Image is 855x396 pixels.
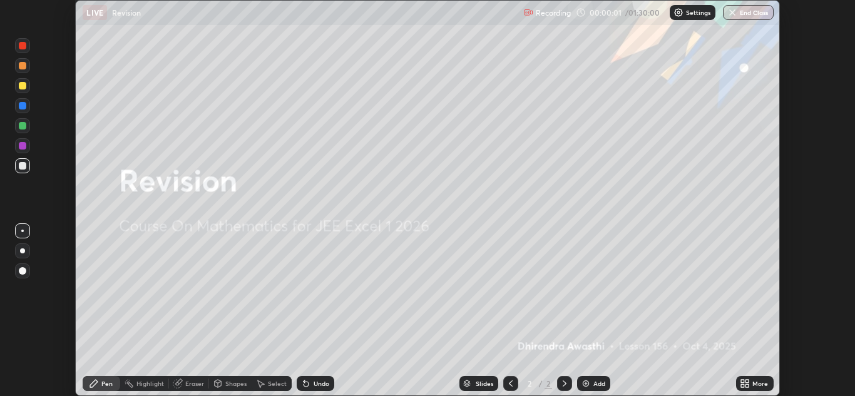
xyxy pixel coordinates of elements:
[314,380,329,387] div: Undo
[185,380,204,387] div: Eraser
[536,8,571,18] p: Recording
[523,8,533,18] img: recording.375f2c34.svg
[112,8,141,18] p: Revision
[268,380,287,387] div: Select
[686,9,710,16] p: Settings
[136,380,164,387] div: Highlight
[538,380,542,387] div: /
[476,380,493,387] div: Slides
[225,380,247,387] div: Shapes
[523,380,536,387] div: 2
[727,8,737,18] img: end-class-cross
[101,380,113,387] div: Pen
[723,5,774,20] button: End Class
[593,380,605,387] div: Add
[86,8,103,18] p: LIVE
[673,8,683,18] img: class-settings-icons
[581,378,591,388] img: add-slide-button
[752,380,768,387] div: More
[545,378,552,389] div: 2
